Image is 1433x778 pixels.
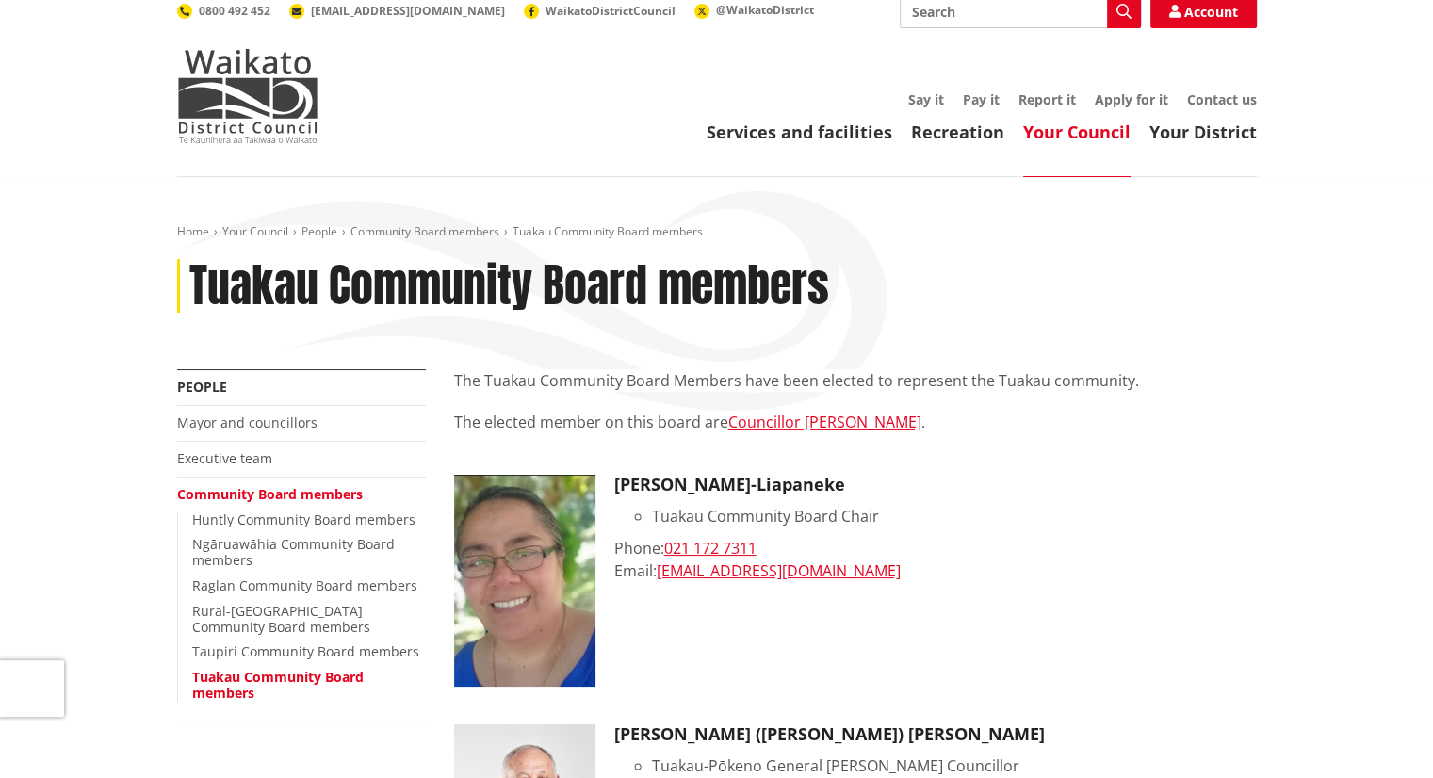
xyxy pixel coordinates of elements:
div: Email: [614,559,1257,582]
a: Apply for it [1095,90,1168,108]
a: Your Council [222,223,288,239]
a: @WaikatoDistrict [694,2,814,18]
a: [EMAIL_ADDRESS][DOMAIN_NAME] [657,560,901,581]
a: Services and facilities [707,121,892,143]
a: Tuakau Community Board members [192,668,364,702]
a: Taupiri Community Board members [192,642,419,660]
a: People [301,223,337,239]
a: 021 172 7311 [664,538,757,559]
span: @WaikatoDistrict [716,2,814,18]
a: Ngāruawāhia Community Board members [192,535,395,569]
a: [EMAIL_ADDRESS][DOMAIN_NAME] [289,3,505,19]
a: Mayor and councillors [177,413,318,431]
p: The elected member on this board are . [454,411,1257,456]
img: Waikato District Council - Te Kaunihera aa Takiwaa o Waikato [177,49,318,143]
a: Your Council [1023,121,1131,143]
span: Tuakau Community Board members [513,223,703,239]
a: Community Board members [350,223,499,239]
a: Executive team [177,449,272,467]
a: Recreation [911,121,1004,143]
a: Your District [1149,121,1257,143]
a: Raglan Community Board members [192,576,417,594]
a: WaikatoDistrictCouncil [524,3,676,19]
a: Huntly Community Board members [192,511,415,528]
img: Grace Tema-Liapaneke [454,475,595,687]
a: Pay it [963,90,1000,108]
a: People [177,378,227,396]
li: Tuakau Community Board Chair [652,505,1257,527]
span: WaikatoDistrictCouncil [546,3,676,19]
a: 0800 492 452 [177,3,270,19]
span: 0800 492 452 [199,3,270,19]
div: Phone: [614,537,1257,559]
a: Rural-[GEOGRAPHIC_DATA] Community Board members [192,602,370,636]
a: Councillor [PERSON_NAME] [728,412,921,432]
h3: [PERSON_NAME] ([PERSON_NAME]) [PERSON_NAME] [614,724,1257,745]
a: Contact us [1187,90,1257,108]
nav: breadcrumb [177,224,1257,240]
a: Report it [1018,90,1076,108]
li: Tuakau-Pōkeno General [PERSON_NAME] Councillor [652,754,1257,777]
h3: [PERSON_NAME]-Liapaneke [614,475,1257,495]
p: The Tuakau Community Board Members have been elected to represent the Tuakau community. [454,369,1257,392]
a: Community Board members [177,485,363,503]
a: Home [177,223,209,239]
iframe: Messenger Launcher [1346,699,1414,767]
span: [EMAIL_ADDRESS][DOMAIN_NAME] [311,3,505,19]
h1: Tuakau Community Board members [189,259,829,314]
a: Say it [908,90,944,108]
